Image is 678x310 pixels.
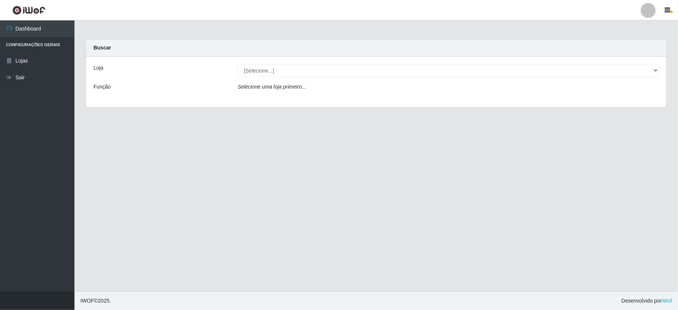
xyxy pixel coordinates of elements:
[80,297,111,305] span: © 2025 .
[662,298,672,304] a: iWof
[80,298,94,304] span: IWOF
[93,45,111,51] strong: Buscar
[621,297,672,305] span: Desenvolvido por
[93,64,103,72] label: Loja
[238,84,306,90] i: Selecione uma loja primeiro...
[93,83,111,91] label: Função
[12,6,45,15] img: CoreUI Logo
